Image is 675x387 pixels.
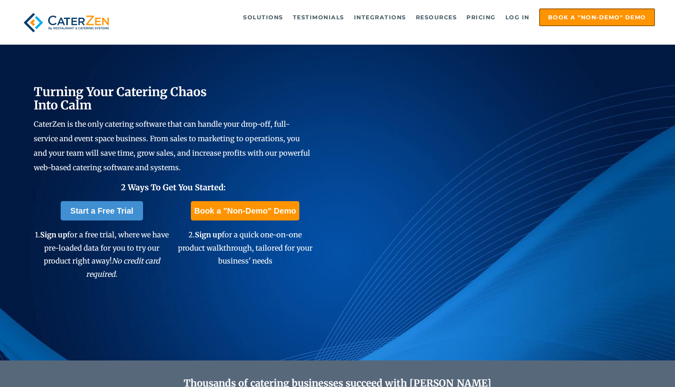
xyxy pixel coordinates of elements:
a: Start a Free Trial [61,201,143,220]
div: Navigation Menu [129,8,655,26]
a: Pricing [462,9,500,25]
span: 2 Ways To Get You Started: [121,182,226,192]
a: Book a "Non-Demo" Demo [191,201,299,220]
a: Log in [501,9,534,25]
span: CaterZen is the only catering software that can handle your drop-off, full-service and event spac... [34,119,310,172]
span: Turning Your Catering Chaos Into Calm [34,84,207,113]
span: 2. for a quick one-on-one product walkthrough, tailored for your business' needs [178,230,313,266]
em: No credit card required. [86,256,160,278]
span: Sign up [40,230,67,239]
a: Book a "Non-Demo" Demo [539,8,655,26]
span: 1. for a free trial, where we have pre-loaded data for you to try our product right away! [35,230,169,278]
img: caterzen [20,8,112,37]
a: Resources [412,9,461,25]
a: Solutions [239,9,287,25]
a: Testimonials [289,9,348,25]
a: Integrations [350,9,410,25]
span: Sign up [195,230,222,239]
iframe: Help widget launcher [603,356,666,378]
